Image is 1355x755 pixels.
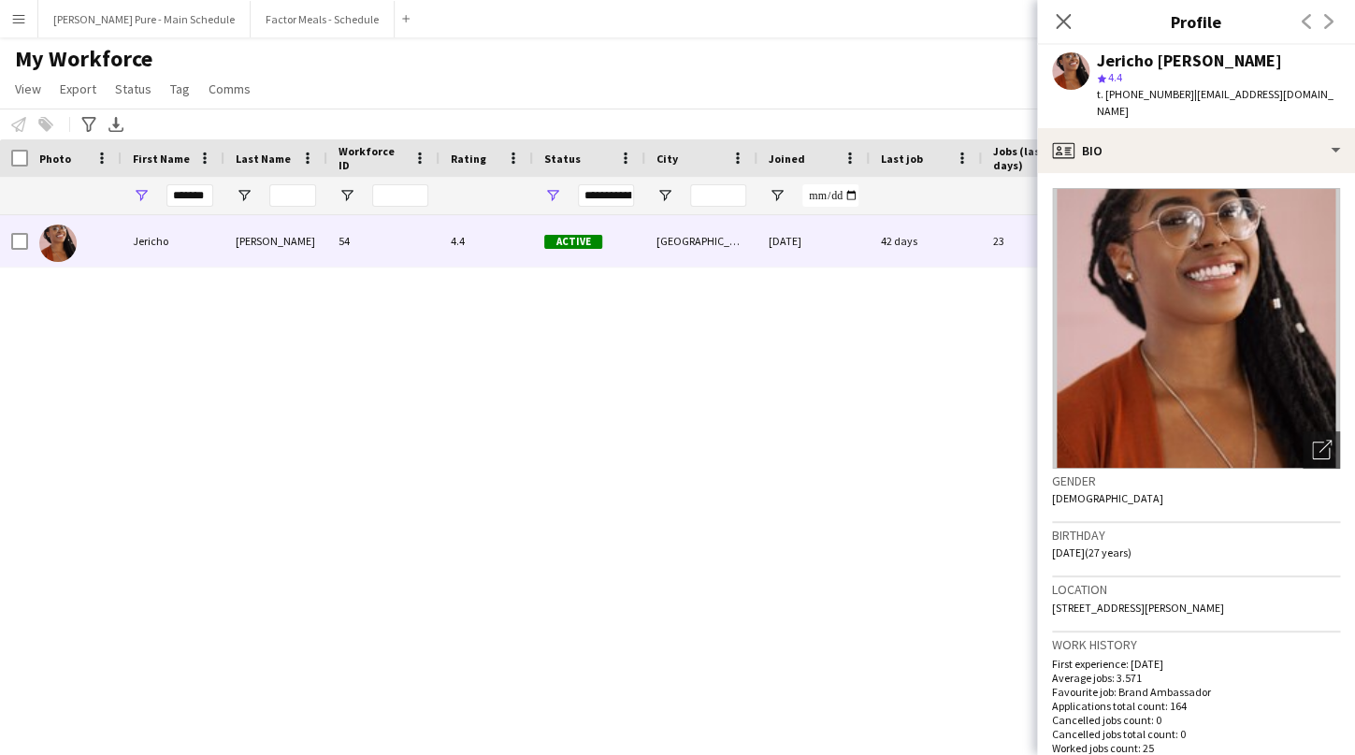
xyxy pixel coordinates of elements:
app-action-btn: Advanced filters [78,113,100,136]
span: [STREET_ADDRESS][PERSON_NAME] [1052,601,1224,615]
button: Open Filter Menu [133,187,150,204]
span: Last job [881,152,923,166]
span: View [15,80,41,97]
div: [GEOGRAPHIC_DATA] [645,215,757,267]
button: Open Filter Menu [236,187,252,204]
h3: Birthday [1052,527,1340,544]
div: [PERSON_NAME] [224,215,327,267]
span: Export [60,80,96,97]
div: 42 days [870,215,982,267]
span: Photo [39,152,71,166]
div: 54 [327,215,440,267]
p: Applications total count: 164 [1052,699,1340,713]
input: City Filter Input [690,184,746,207]
span: Tag [170,80,190,97]
h3: Work history [1052,636,1340,653]
span: My Workforce [15,45,152,73]
div: [DATE] [757,215,870,267]
span: Comms [209,80,251,97]
div: 23 [982,215,1103,267]
button: Open Filter Menu [339,187,355,204]
input: First Name Filter Input [166,184,213,207]
p: Cancelled jobs count: 0 [1052,713,1340,727]
input: Workforce ID Filter Input [372,184,428,207]
img: Crew avatar or photo [1052,188,1340,469]
span: [DEMOGRAPHIC_DATA] [1052,491,1163,505]
span: | [EMAIL_ADDRESS][DOMAIN_NAME] [1097,87,1333,118]
button: Open Filter Menu [544,187,561,204]
a: Tag [163,77,197,101]
span: Rating [451,152,486,166]
h3: Profile [1037,9,1355,34]
span: Jobs (last 90 days) [993,144,1070,172]
div: 4.4 [440,215,533,267]
div: Jericho [PERSON_NAME] [1097,52,1282,69]
button: Open Filter Menu [769,187,786,204]
input: Last Name Filter Input [269,184,316,207]
a: Status [108,77,159,101]
a: View [7,77,49,101]
div: Bio [1037,128,1355,173]
span: [DATE] (27 years) [1052,545,1132,559]
span: First Name [133,152,190,166]
span: Active [544,235,602,249]
p: Favourite job: Brand Ambassador [1052,685,1340,699]
span: City [656,152,678,166]
button: Open Filter Menu [656,187,673,204]
p: Average jobs: 3.571 [1052,671,1340,685]
span: t. [PHONE_NUMBER] [1097,87,1194,101]
input: Joined Filter Input [802,184,858,207]
div: Jericho [122,215,224,267]
span: Status [544,152,581,166]
a: Export [52,77,104,101]
span: Last Name [236,152,291,166]
button: Factor Meals - Schedule [251,1,395,37]
button: [PERSON_NAME] Pure - Main Schedule [38,1,251,37]
p: Cancelled jobs total count: 0 [1052,727,1340,741]
span: 4.4 [1108,70,1122,84]
h3: Location [1052,581,1340,598]
span: Workforce ID [339,144,406,172]
span: Status [115,80,151,97]
div: Open photos pop-in [1303,431,1340,469]
span: Joined [769,152,805,166]
p: Worked jobs count: 25 [1052,741,1340,755]
img: Jericho Allick [39,225,77,262]
p: First experience: [DATE] [1052,657,1340,671]
h3: Gender [1052,472,1340,489]
app-action-btn: Export XLSX [105,113,127,136]
a: Comms [201,77,258,101]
